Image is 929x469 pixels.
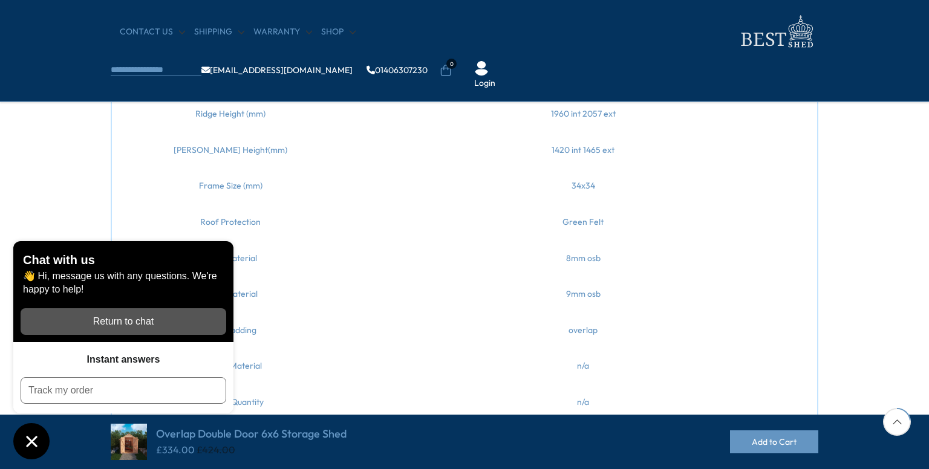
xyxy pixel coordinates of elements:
td: 1960 int 2057 ext [350,96,818,132]
td: 8mm osb [350,241,818,277]
td: overlap [350,312,818,349]
td: n/a [350,348,818,384]
a: 01406307230 [367,66,428,74]
a: [EMAIL_ADDRESS][DOMAIN_NAME] [201,66,353,74]
a: Login [474,77,495,89]
td: [PERSON_NAME] Height(mm) [111,132,350,169]
button: Add to Cart [730,430,818,453]
td: Frame Size (mm) [111,168,350,204]
td: 9mm osb [350,276,818,312]
a: Shipping [194,26,244,38]
td: Roof Material [111,241,350,277]
a: Warranty [253,26,312,38]
td: Roof Protection [111,204,350,241]
td: Ridge Height (mm) [111,96,350,132]
inbox-online-store-chat: Shopify online store chat [10,241,237,459]
img: logo [734,12,818,51]
h4: Overlap Double Door 6x6 Storage Shed [156,427,347,441]
img: User Icon [474,61,489,76]
td: 34x34 [350,168,818,204]
a: 0 [440,65,452,77]
a: CONTACT US [120,26,185,38]
a: Shop [321,26,356,38]
p: 1420 int 1465 ext [356,144,811,157]
span: 0 [446,59,457,69]
td: n/a [350,384,818,421]
td: Green Felt [350,204,818,241]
